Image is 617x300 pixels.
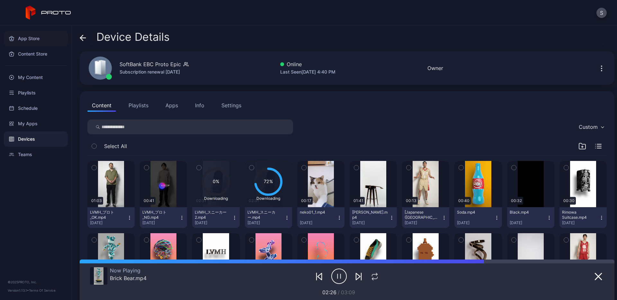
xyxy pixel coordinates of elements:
[110,275,147,281] div: Brick Bear.mp4
[300,210,335,215] div: neko01_1.mp4
[29,288,56,292] a: Terms Of Service
[576,119,607,134] button: Custom
[4,46,68,62] a: Content Store
[213,179,219,184] text: 0%
[140,207,187,228] button: LVMH_プロト_NG.mp4[DATE]
[4,101,68,116] a: Schedule
[405,210,440,220] div: [Japanese (Japan)] 渡邉 飛勇選手.mp4
[221,101,241,109] div: Settings
[4,70,68,85] a: My Content
[338,289,340,296] span: /
[124,99,153,112] button: Playlists
[427,64,443,72] div: Owner
[350,207,397,228] button: [PERSON_NAME].mp4[DATE]
[202,196,230,201] div: Downloading
[297,207,344,228] button: neko01_1.mp4[DATE]
[562,210,597,220] div: Rimowa Suitcase.mp4
[559,207,607,228] button: Rimowa Suitcase.mp4[DATE]
[352,220,389,225] div: [DATE]
[161,99,183,112] button: Apps
[247,210,283,220] div: LVMH_スニーカー.mp4
[195,220,232,225] div: [DATE]
[192,207,239,228] button: LVMH_スニーカー2.mp4[DATE]
[87,207,135,228] button: LVMH_プロト_OK.mp4[DATE]
[245,207,292,228] button: LVMH_スニーカー.mp4[DATE]
[341,289,355,296] span: 03:09
[510,220,547,225] div: [DATE]
[8,279,64,285] div: © 2025 PROTO, Inc.
[579,124,598,130] div: Custom
[457,220,494,225] div: [DATE]
[8,288,29,292] span: Version 1.13.1 •
[4,85,68,101] a: Playlists
[280,68,335,76] div: Last Seen [DATE] 4:40 PM
[87,99,116,112] button: Content
[4,131,68,147] a: Devices
[142,220,179,225] div: [DATE]
[4,147,68,162] a: Teams
[217,99,246,112] button: Settings
[454,207,502,228] button: Soda.mp4[DATE]
[280,60,335,68] div: Online
[596,8,607,18] button: S
[247,220,284,225] div: [DATE]
[142,210,178,220] div: LVMH_プロト_NG.mp4
[110,267,147,274] div: Now Playing
[405,220,442,225] div: [DATE]
[90,210,125,220] div: LVMH_プロト_OK.mp4
[457,210,492,215] div: Soda.mp4
[96,31,170,43] span: Device Details
[300,220,337,225] div: [DATE]
[510,210,545,215] div: Black.mp4
[120,60,181,68] div: SoftBank EBC Proto Epic
[507,207,554,228] button: Black.mp4[DATE]
[4,31,68,46] a: App Store
[195,101,204,109] div: Info
[104,142,127,150] span: Select All
[322,289,336,296] span: 02:26
[254,196,282,201] div: Downloading
[191,99,209,112] button: Info
[562,220,599,225] div: [DATE]
[120,68,189,76] div: Subscription renewal [DATE]
[90,220,127,225] div: [DATE]
[352,210,388,220] div: BillyM Silhouette.mp4
[402,207,449,228] button: [Japanese ([GEOGRAPHIC_DATA])] [PERSON_NAME]選手.mp4[DATE]
[4,116,68,131] a: My Apps
[195,210,230,220] div: LVMH_スニーカー2.mp4
[264,179,273,184] text: 72%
